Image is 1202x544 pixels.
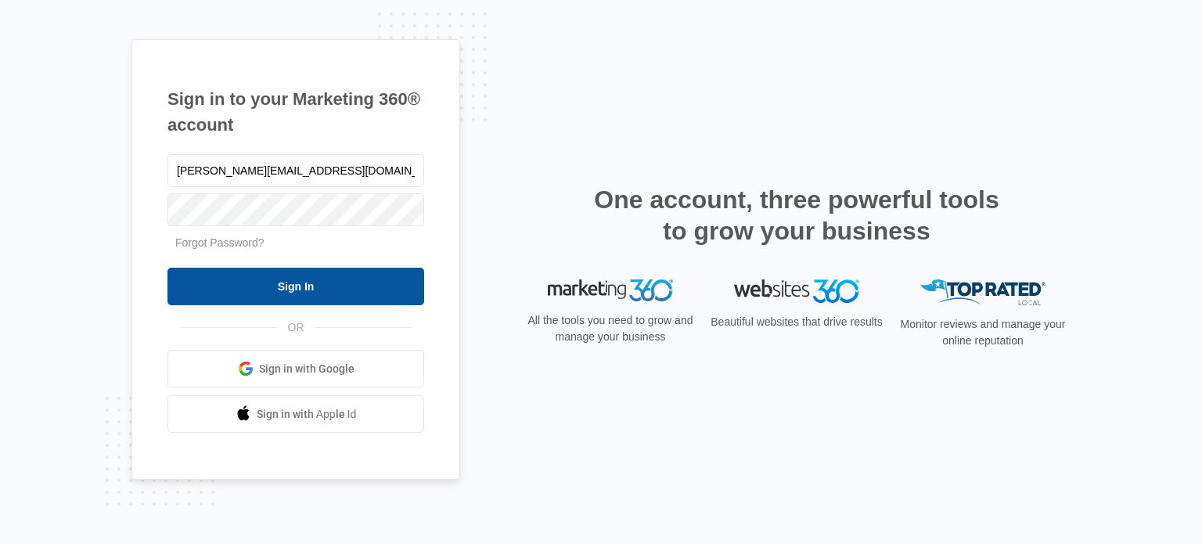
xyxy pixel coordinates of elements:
p: Monitor reviews and manage your online reputation [895,316,1071,349]
a: Forgot Password? [175,236,265,249]
p: All the tools you need to grow and manage your business [523,312,698,345]
h2: One account, three powerful tools to grow your business [589,184,1004,247]
p: Beautiful websites that drive results [709,314,884,330]
input: Email [167,154,424,187]
input: Sign In [167,268,424,305]
span: OR [277,319,315,336]
img: Top Rated Local [920,279,1045,305]
img: Websites 360 [734,279,859,302]
h1: Sign in to your Marketing 360® account [167,86,424,138]
span: Sign in with Google [259,361,354,377]
a: Sign in with Apple Id [167,395,424,433]
img: Marketing 360 [548,279,673,301]
span: Sign in with Apple Id [257,406,357,423]
a: Sign in with Google [167,350,424,387]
